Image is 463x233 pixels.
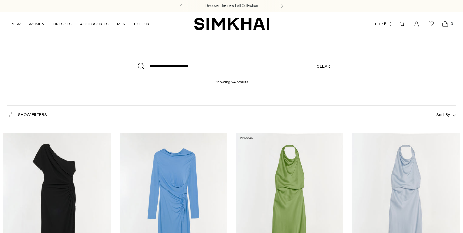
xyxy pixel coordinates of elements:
[410,17,423,31] a: Go to the account page
[205,3,258,9] a: Discover the new Fall Collection
[53,16,72,32] a: DRESSES
[424,17,438,31] a: Wishlist
[449,21,455,27] span: 0
[317,58,330,74] a: Clear
[133,58,149,74] button: Search
[80,16,109,32] a: ACCESSORIES
[18,112,47,117] span: Show Filters
[7,109,47,120] button: Show Filters
[375,16,393,32] button: PHP ₱
[436,111,456,118] button: Sort By
[134,16,152,32] a: EXPLORE
[438,17,452,31] a: Open cart modal
[29,16,45,32] a: WOMEN
[215,74,248,84] h1: Showing 24 results
[436,112,450,117] span: Sort By
[11,16,21,32] a: NEW
[395,17,409,31] a: Open search modal
[194,17,269,31] a: SIMKHAI
[117,16,126,32] a: MEN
